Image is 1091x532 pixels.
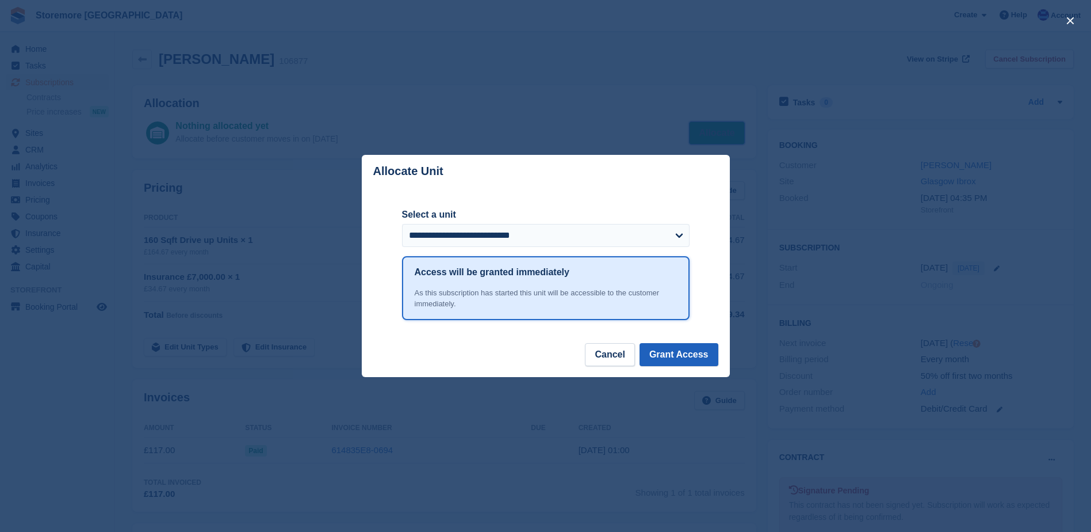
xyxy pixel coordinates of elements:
label: Select a unit [402,208,690,222]
p: Allocate Unit [373,165,443,178]
div: As this subscription has started this unit will be accessible to the customer immediately. [415,287,677,310]
button: Grant Access [640,343,718,366]
button: close [1061,12,1079,30]
button: Cancel [585,343,634,366]
h1: Access will be granted immediately [415,265,569,279]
